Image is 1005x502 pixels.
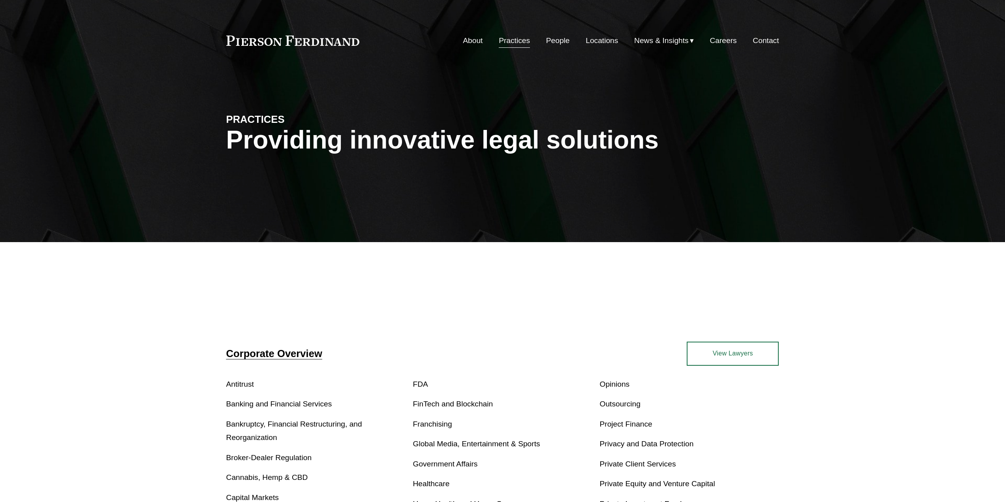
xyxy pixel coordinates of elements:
a: Government Affairs [413,460,478,468]
a: Corporate Overview [226,348,322,359]
a: Privacy and Data Protection [599,440,693,448]
a: View Lawyers [687,342,779,365]
a: Private Equity and Venture Capital [599,479,715,488]
a: Contact [753,33,779,48]
a: Franchising [413,420,452,428]
a: Opinions [599,380,629,388]
h4: PRACTICES [226,113,364,126]
a: Private Client Services [599,460,676,468]
span: News & Insights [634,34,689,48]
a: Careers [710,33,736,48]
a: Bankruptcy, Financial Restructuring, and Reorganization [226,420,362,442]
a: Healthcare [413,479,450,488]
a: Outsourcing [599,400,640,408]
a: FinTech and Blockchain [413,400,493,408]
a: Broker-Dealer Regulation [226,453,312,462]
a: Locations [586,33,618,48]
a: FDA [413,380,428,388]
a: Practices [499,33,530,48]
h1: Providing innovative legal solutions [226,126,779,154]
a: People [546,33,570,48]
a: Antitrust [226,380,254,388]
a: Banking and Financial Services [226,400,332,408]
a: Project Finance [599,420,652,428]
a: Cannabis, Hemp & CBD [226,473,308,481]
a: Capital Markets [226,493,279,502]
a: folder dropdown [634,33,694,48]
a: Global Media, Entertainment & Sports [413,440,540,448]
a: About [463,33,483,48]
